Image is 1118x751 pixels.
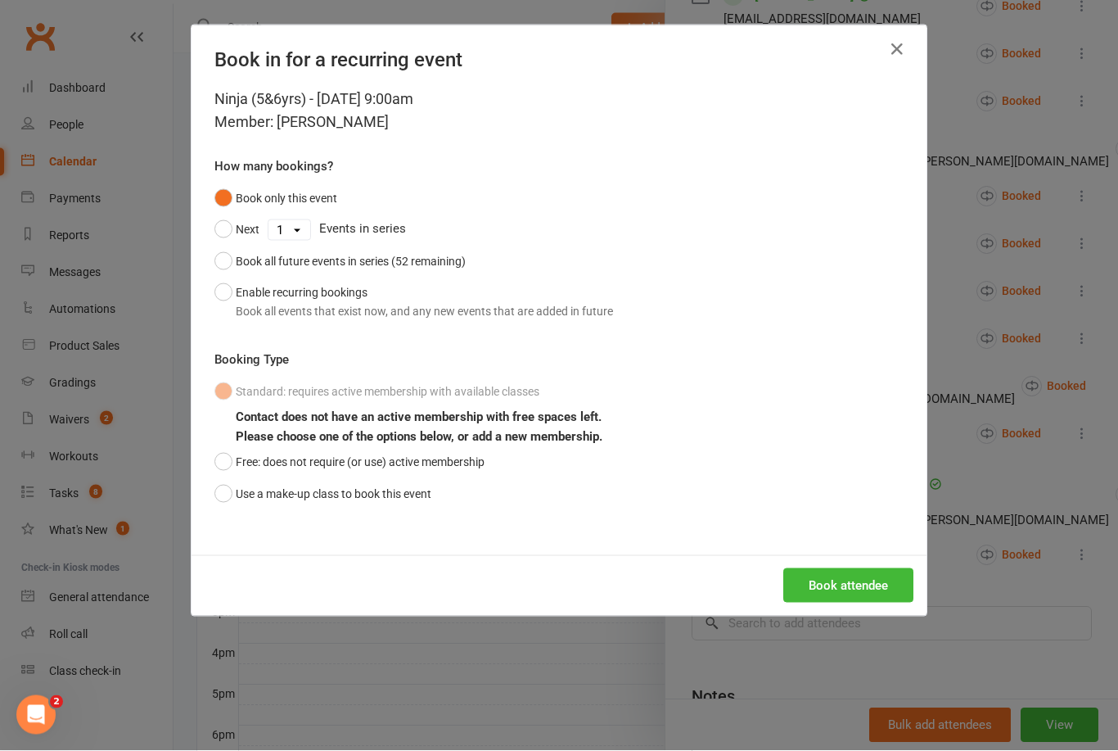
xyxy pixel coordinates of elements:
[214,446,485,477] button: Free: does not require (or use) active membership
[16,695,56,735] iframe: Intercom live chat
[214,478,431,509] button: Use a make-up class to book this event
[50,695,63,708] span: 2
[236,302,613,320] div: Book all events that exist now, and any new events that are added in future
[214,48,904,71] h4: Book in for a recurring event
[214,277,613,327] button: Enable recurring bookingsBook all events that exist now, and any new events that are added in future
[214,246,466,277] button: Book all future events in series (52 remaining)
[214,88,904,133] div: Ninja (5&6yrs) - [DATE] 9:00am Member: [PERSON_NAME]
[214,214,904,245] div: Events in series
[214,183,337,214] button: Book only this event
[236,252,466,270] div: Book all future events in series (52 remaining)
[214,350,289,369] label: Booking Type
[214,214,259,245] button: Next
[783,568,913,603] button: Book attendee
[884,36,910,62] button: Close
[236,409,602,424] b: Contact does not have an active membership with free spaces left.
[236,429,602,444] b: Please choose one of the options below, or add a new membership.
[214,156,333,176] label: How many bookings?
